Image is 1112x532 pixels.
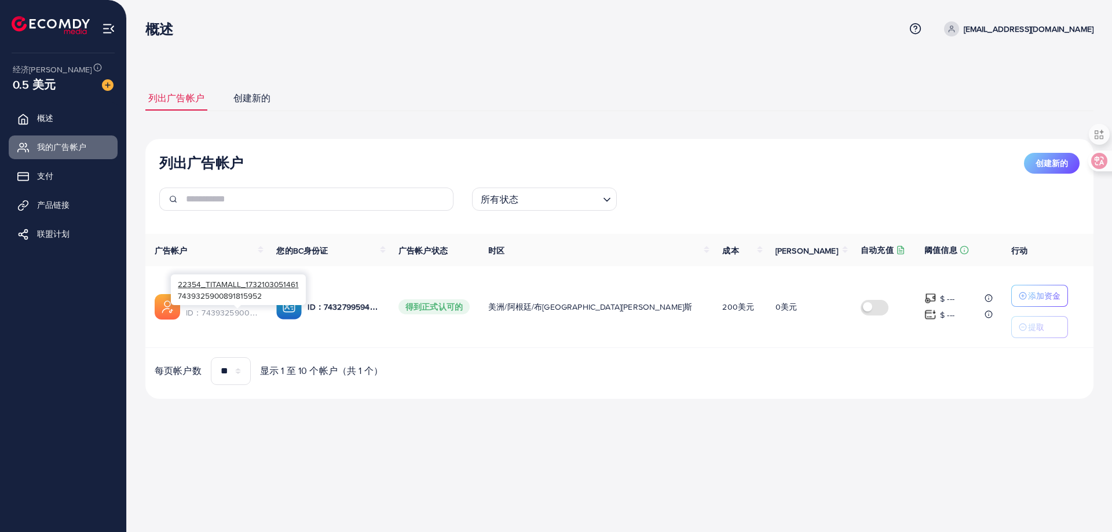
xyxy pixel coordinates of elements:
[722,245,738,256] font: 成本
[1011,245,1027,256] font: 行动
[155,245,188,256] font: 广告帐户
[964,23,1093,35] font: [EMAIL_ADDRESS][DOMAIN_NAME]
[37,199,70,211] font: 产品链接
[37,112,53,124] font: 概述
[102,22,115,35] img: 菜单
[939,21,1093,36] a: [EMAIL_ADDRESS][DOMAIN_NAME]
[308,301,410,313] font: ID：7432799594788388881
[37,170,53,182] font: 支付
[1011,285,1068,307] button: 添加资金
[398,245,448,256] font: 广告帐户状态
[488,301,692,313] font: 美洲/阿根廷/布[GEOGRAPHIC_DATA][PERSON_NAME]斯
[9,164,118,188] a: 支付
[178,278,298,289] font: 22354_TITAMALL_1732103051461
[233,91,271,104] font: 创建新的
[37,141,86,153] font: 我的广告帐户
[1028,290,1060,302] font: 添加资金
[37,228,70,240] font: 联盟计划
[924,292,937,304] img: 充值金额
[1011,316,1068,338] button: 提取
[155,294,180,320] img: ic-ads-acc.e4c84228.svg
[102,79,114,91] img: 图像
[861,244,894,256] font: 自动充值
[159,153,243,173] font: 列出广告帐户
[924,309,937,321] img: 充值金额
[13,64,92,75] font: 经济[PERSON_NAME]
[13,76,56,93] font: 0.5 美元
[9,193,118,217] a: 产品链接
[1028,321,1044,333] font: 提取
[12,16,90,34] img: 标识
[145,19,173,39] font: 概述
[1063,480,1103,523] iframe: 聊天
[722,301,754,313] font: 200美元
[155,364,202,377] font: 每页帐户数
[405,301,463,313] font: 得到正式认可的
[276,245,328,256] font: 您的BC身份证
[472,188,617,211] div: 搜索选项
[178,290,262,301] font: 7439325900891815952
[776,245,838,256] font: [PERSON_NAME]
[522,189,598,208] input: 搜索选项
[924,244,957,256] font: 阈值信息
[9,222,118,245] a: 联盟计划
[9,135,118,159] a: 我的广告帐户
[940,309,954,321] font: $ ---
[940,293,954,304] font: $ ---
[148,91,204,104] font: 列出广告帐户
[260,364,383,377] font: 显示 1 至 10 个帐户（共 1 个）
[9,107,118,130] a: 概述
[488,245,504,256] font: 时区
[1024,153,1080,174] button: 创建新的
[481,193,518,206] font: 所有状态
[186,307,289,318] font: ID：7439325900891815952
[1036,157,1068,169] font: 创建新的
[776,301,797,313] font: 0美元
